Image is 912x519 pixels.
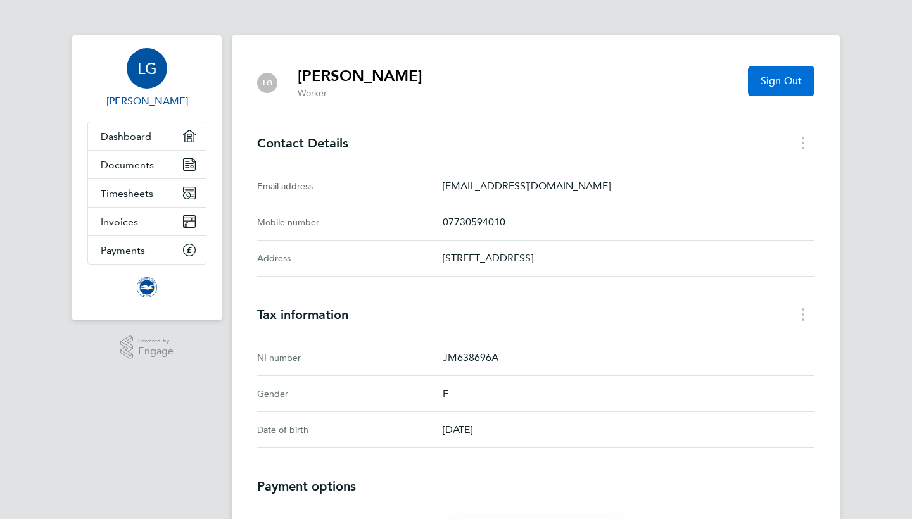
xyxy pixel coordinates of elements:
span: Invoices [101,216,138,228]
h3: Tax information [257,307,814,322]
button: Contact Details menu [792,133,814,153]
span: Dashboard [101,130,151,142]
h3: Payment options [257,478,814,494]
a: Documents [88,151,206,178]
span: Louise Gentry-Taylor [87,94,206,109]
a: Invoices [88,208,206,235]
p: 07730594010 [443,215,814,230]
span: LG [137,60,157,77]
p: [EMAIL_ADDRESS][DOMAIN_NAME] [443,178,814,194]
a: Dashboard [88,122,206,150]
a: LG[PERSON_NAME] [87,48,206,109]
p: JM638696A [443,350,814,365]
div: NI number [257,350,443,365]
div: Address [257,251,443,266]
span: Payments [101,244,145,256]
span: Timesheets [101,187,153,199]
p: F [443,386,814,401]
p: [DATE] [443,422,814,437]
h2: [PERSON_NAME] [298,66,422,86]
span: Sign Out [761,75,802,87]
img: brightonandhovealbion-logo-retina.png [137,277,157,297]
p: Worker [298,87,422,100]
div: Date of birth [257,422,443,437]
div: Email address [257,178,443,194]
a: Powered byEngage [120,335,174,360]
div: Louise Gentry-Taylor [257,73,277,93]
span: Engage [138,346,174,357]
a: Timesheets [88,179,206,207]
button: Tax information menu [792,304,814,324]
span: Documents [101,159,154,171]
div: Mobile number [257,215,443,230]
h3: Contact Details [257,135,814,151]
a: Go to home page [87,277,206,297]
button: Sign Out [748,66,814,96]
span: Powered by [138,335,174,346]
p: [STREET_ADDRESS] [443,251,814,266]
nav: Main navigation [72,35,222,320]
a: Payments [88,236,206,264]
div: Gender [257,386,443,401]
span: LG [263,78,272,87]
